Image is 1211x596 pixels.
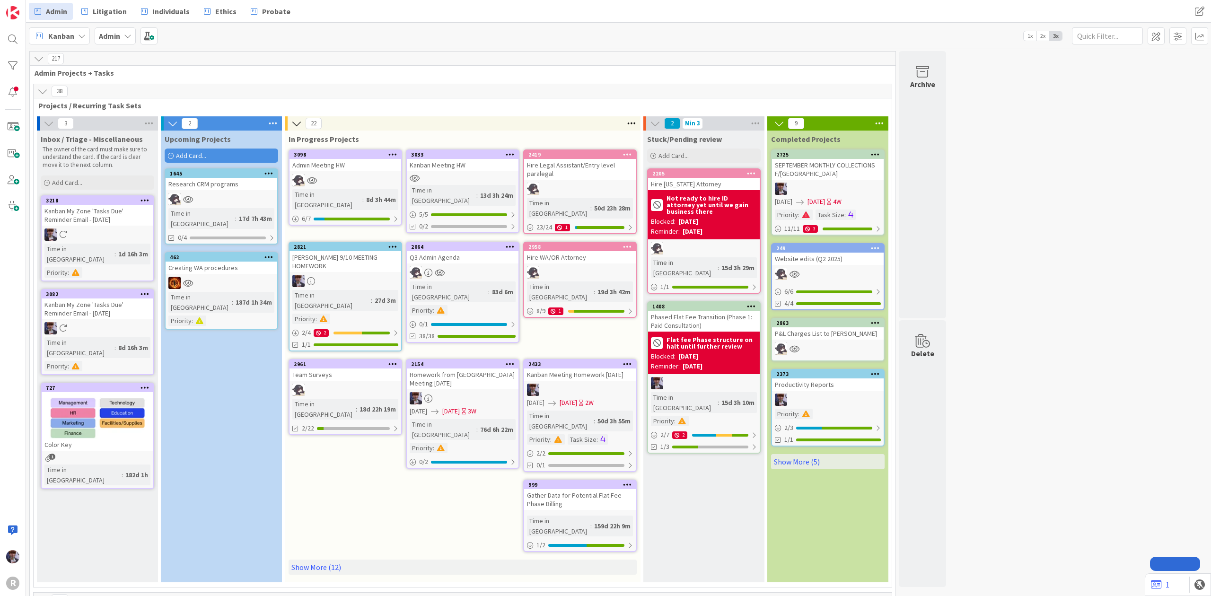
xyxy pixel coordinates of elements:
[43,146,152,169] p: The owner of the card must make sure to understand the card. If the card is clear move it to the ...
[68,361,69,371] span: :
[232,297,233,307] span: :
[524,489,636,510] div: Gather Data for Potential Flat Fee Phase Billing
[772,422,884,434] div: 2/3
[410,305,433,316] div: Priority
[651,392,718,413] div: Time in [GEOGRAPHIC_DATA]
[166,253,277,262] div: 462
[647,134,722,144] span: Stuck/Pending review
[407,243,518,251] div: 2064
[590,521,592,531] span: :
[527,198,590,219] div: Time in [GEOGRAPHIC_DATA]
[419,331,435,341] span: 38/38
[166,262,277,274] div: Creating WA procedures
[524,368,636,381] div: Kanban Meeting Homework [DATE]
[410,443,433,453] div: Priority
[648,281,760,293] div: 1/1
[772,378,884,391] div: Productivity Reports
[170,170,277,177] div: 1645
[1049,31,1062,41] span: 3x
[594,416,595,426] span: :
[524,266,636,279] div: KN
[648,429,760,441] div: 2/72
[524,243,636,251] div: 2958
[784,287,793,297] span: 6 / 6
[816,210,844,220] div: Task Size
[182,118,198,129] span: 2
[44,244,114,264] div: Time in [GEOGRAPHIC_DATA]
[44,267,68,278] div: Priority
[772,342,884,355] div: KN
[651,257,718,278] div: Time in [GEOGRAPHIC_DATA]
[356,404,357,414] span: :
[775,409,798,419] div: Priority
[1072,27,1143,44] input: Quick Filter...
[527,183,539,195] img: KN
[536,448,545,458] span: 2 / 2
[6,6,19,19] img: Visit kanbanzone.com
[407,150,518,171] div: 3033Kanban Meeting HW
[410,419,476,440] div: Time in [GEOGRAPHIC_DATA]
[152,6,190,17] span: Individuals
[407,368,518,389] div: Homework from [GEOGRAPHIC_DATA] Meeting [DATE]
[42,290,153,319] div: 3082Kanban My Zone 'Tasks Due' Reminder Email - [DATE]
[651,416,674,426] div: Priority
[718,397,719,408] span: :
[595,416,633,426] div: 50d 3h 55m
[44,465,122,485] div: Time in [GEOGRAPHIC_DATA]
[648,178,760,190] div: Hire [US_STATE] Attorney
[592,203,633,213] div: 50d 23h 28m
[314,329,329,337] div: 2
[658,151,689,160] span: Add Card...
[798,210,799,220] span: :
[528,151,636,158] div: 2419
[683,227,702,237] div: [DATE]
[678,351,698,361] div: [DATE]
[407,209,518,220] div: 5/5
[290,174,401,186] div: KN
[772,150,884,159] div: 2725
[38,101,880,110] span: Projects / Recurring Task Sets
[528,244,636,250] div: 2958
[357,404,398,414] div: 18d 22h 19m
[772,286,884,298] div: 6/6
[784,298,793,308] span: 4/4
[442,406,460,416] span: [DATE]
[771,454,885,469] a: Show More (5)
[524,251,636,263] div: Hire WA/OR Attorney
[166,169,277,190] div: 1645Research CRM programs
[433,305,434,316] span: :
[488,287,490,297] span: :
[648,311,760,332] div: Phased Flat Fee Transition (Phase 1: Paid Consultation)
[99,31,120,41] b: Admin
[93,6,127,17] span: Litigation
[178,233,187,243] span: 0/4
[476,190,478,201] span: :
[407,456,518,468] div: 0/2
[788,118,804,129] span: 9
[594,287,595,297] span: :
[290,327,401,339] div: 2/42
[122,470,123,480] span: :
[548,307,563,315] div: 1
[772,319,884,327] div: 2863
[233,297,274,307] div: 187d 1h 34m
[168,193,181,205] img: KN
[68,267,69,278] span: :
[46,291,153,298] div: 3082
[49,454,55,460] span: 1
[667,336,757,350] b: Flat fee Phase structure on halt until further review
[433,443,434,453] span: :
[524,447,636,459] div: 2/2
[524,150,636,159] div: 2419
[651,351,676,361] div: Blocked:
[772,253,884,265] div: Website edits (Q2 2025)
[302,423,314,433] span: 2/22
[42,228,153,241] div: ML
[410,281,488,302] div: Time in [GEOGRAPHIC_DATA]
[536,306,545,316] span: 8 / 9
[419,457,428,467] span: 0 / 2
[524,539,636,551] div: 1/2
[652,170,760,177] div: 2205
[114,249,116,259] span: :
[302,214,311,224] span: 6 / 7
